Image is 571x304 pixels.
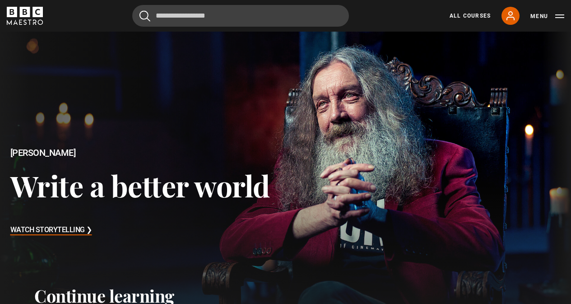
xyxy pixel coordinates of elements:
[530,12,564,21] button: Toggle navigation
[10,148,270,158] h2: [PERSON_NAME]
[10,224,92,237] h3: Watch Storytelling ❯
[132,5,349,27] input: Search
[7,7,43,25] svg: BBC Maestro
[10,168,270,203] h3: Write a better world
[139,10,150,22] button: Submit the search query
[450,12,491,20] a: All Courses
